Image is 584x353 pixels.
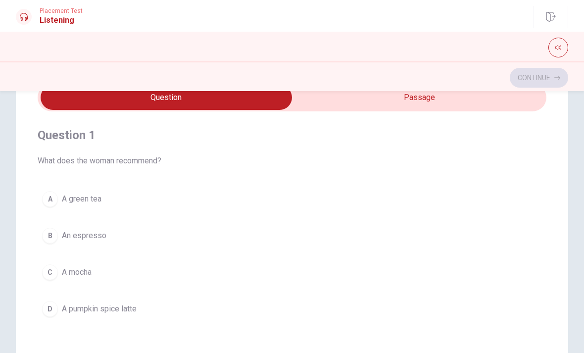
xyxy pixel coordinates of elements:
[40,7,83,14] span: Placement Test
[38,155,546,167] span: What does the woman recommend?
[38,260,546,285] button: CA mocha
[40,14,83,26] h1: Listening
[42,191,58,207] div: A
[62,230,106,242] span: An espresso
[42,264,58,280] div: C
[38,223,546,248] button: BAn espresso
[62,266,92,278] span: A mocha
[38,187,546,211] button: AA green tea
[38,297,546,321] button: DA pumpkin spice latte
[42,228,58,244] div: B
[38,127,546,143] h4: Question 1
[62,193,101,205] span: A green tea
[42,301,58,317] div: D
[62,303,137,315] span: A pumpkin spice latte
